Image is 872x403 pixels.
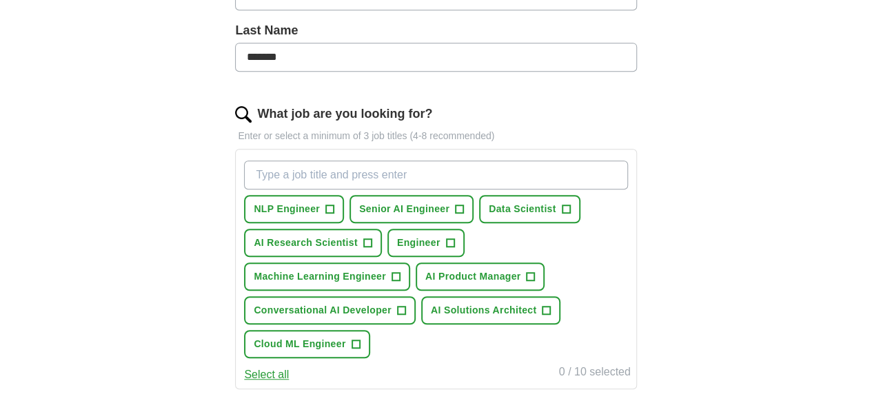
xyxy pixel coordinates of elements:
[254,303,392,318] span: Conversational AI Developer
[244,195,344,223] button: NLP Engineer
[387,229,465,257] button: Engineer
[254,337,345,351] span: Cloud ML Engineer
[244,229,382,257] button: AI Research Scientist
[425,269,521,284] span: AI Product Manager
[397,236,440,250] span: Engineer
[254,269,386,284] span: Machine Learning Engineer
[235,129,636,143] p: Enter or select a minimum of 3 job titles (4-8 recommended)
[244,366,289,383] button: Select all
[431,303,536,318] span: AI Solutions Architect
[257,105,432,123] label: What job are you looking for?
[421,296,560,324] button: AI Solutions Architect
[244,296,416,324] button: Conversational AI Developer
[489,202,556,216] span: Data Scientist
[559,364,631,383] div: 0 / 10 selected
[235,21,636,40] label: Last Name
[244,330,369,358] button: Cloud ML Engineer
[349,195,474,223] button: Senior AI Engineer
[244,161,627,189] input: Type a job title and press enter
[254,236,358,250] span: AI Research Scientist
[479,195,580,223] button: Data Scientist
[359,202,449,216] span: Senior AI Engineer
[416,262,545,291] button: AI Product Manager
[244,262,410,291] button: Machine Learning Engineer
[235,106,252,123] img: search.png
[254,202,320,216] span: NLP Engineer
